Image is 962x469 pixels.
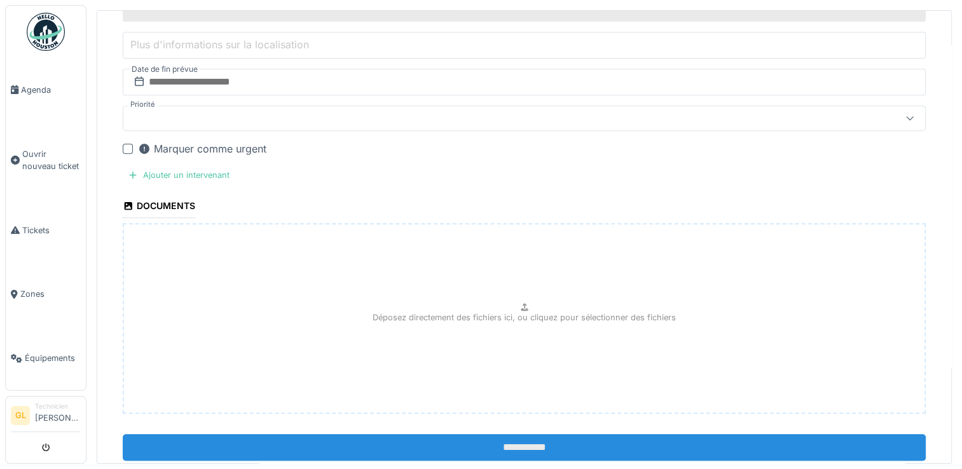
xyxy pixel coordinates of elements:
[20,288,81,300] span: Zones
[128,99,158,110] label: Priorité
[130,62,199,76] label: Date de fin prévue
[11,406,30,425] li: GL
[138,141,266,156] div: Marquer comme urgent
[6,326,86,390] a: Équipements
[35,402,81,411] div: Technicien
[6,262,86,327] a: Zones
[21,84,81,96] span: Agenda
[123,196,195,218] div: Documents
[128,37,312,52] label: Plus d'informations sur la localisation
[27,13,65,51] img: Badge_color-CXgf-gQk.svg
[123,167,235,184] div: Ajouter un intervenant
[11,402,81,432] a: GL Technicien[PERSON_NAME]
[35,402,81,429] li: [PERSON_NAME]
[22,224,81,236] span: Tickets
[25,352,81,364] span: Équipements
[373,311,676,323] p: Déposez directement des fichiers ici, ou cliquez pour sélectionner des fichiers
[6,58,86,122] a: Agenda
[6,198,86,262] a: Tickets
[22,148,81,172] span: Ouvrir nouveau ticket
[6,122,86,198] a: Ouvrir nouveau ticket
